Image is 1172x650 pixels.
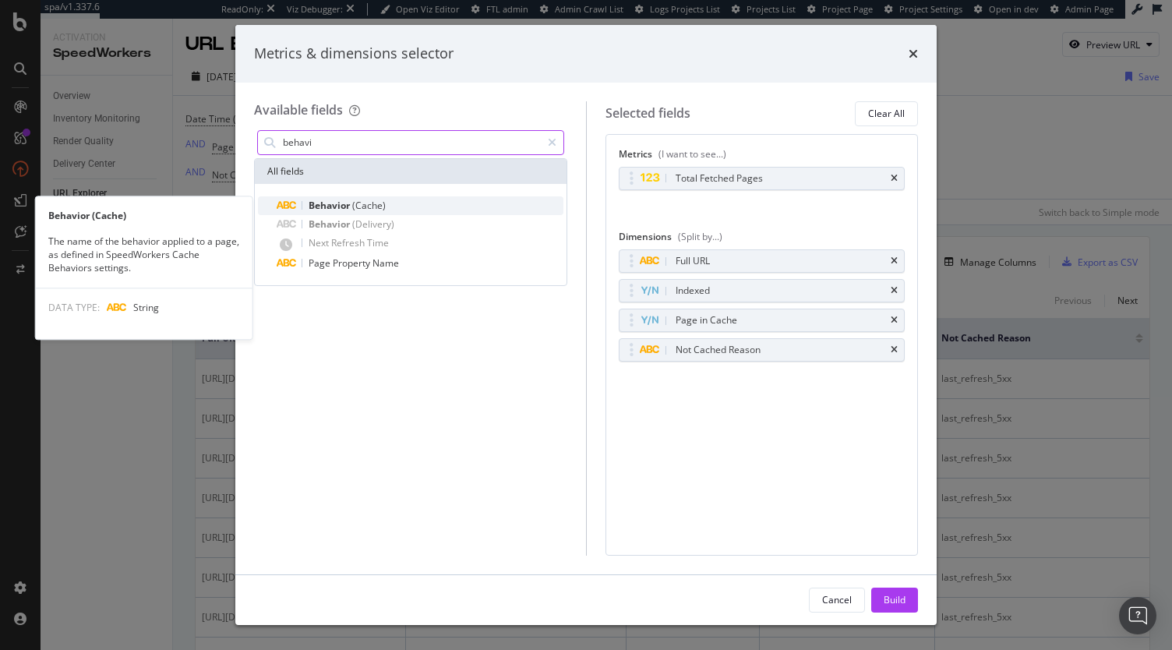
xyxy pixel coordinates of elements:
[235,25,937,625] div: modal
[676,253,710,269] div: Full URL
[855,101,918,126] button: Clear All
[619,279,905,302] div: Indexedtimes
[367,236,389,249] span: Time
[676,283,710,299] div: Indexed
[676,171,763,186] div: Total Fetched Pages
[891,345,898,355] div: times
[331,236,367,249] span: Refresh
[605,104,690,122] div: Selected fields
[891,286,898,295] div: times
[871,588,918,613] button: Build
[809,588,865,613] button: Cancel
[822,593,852,606] div: Cancel
[309,199,352,212] span: Behavior
[868,107,905,120] div: Clear All
[309,217,352,231] span: Behavior
[36,235,252,274] div: The name of the behavior applied to a page, as defined in SpeedWorkers Cache Behaviors settings.
[254,44,454,64] div: Metrics & dimensions selector
[884,593,905,606] div: Build
[619,249,905,273] div: Full URLtimes
[255,159,567,184] div: All fields
[891,256,898,266] div: times
[891,174,898,183] div: times
[1119,597,1156,634] div: Open Intercom Messenger
[619,338,905,362] div: Not Cached Reasontimes
[891,316,898,325] div: times
[254,101,343,118] div: Available fields
[309,256,333,270] span: Page
[352,199,386,212] span: (Cache)
[676,313,737,328] div: Page in Cache
[619,230,905,249] div: Dimensions
[658,147,726,161] div: (I want to see...)
[619,147,905,167] div: Metrics
[909,44,918,64] div: times
[333,256,372,270] span: Property
[352,217,394,231] span: (Delivery)
[678,230,722,243] div: (Split by...)
[281,131,541,154] input: Search by field name
[36,209,252,222] div: Behavior (Cache)
[309,236,331,249] span: Next
[619,167,905,190] div: Total Fetched Pagestimes
[372,256,399,270] span: Name
[676,342,761,358] div: Not Cached Reason
[619,309,905,332] div: Page in Cachetimes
